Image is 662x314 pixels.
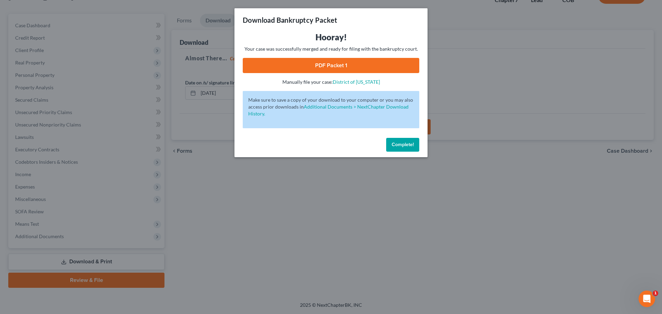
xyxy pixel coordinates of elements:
a: PDF Packet 1 [243,58,419,73]
a: District of [US_STATE] [333,79,380,85]
span: 1 [653,291,658,296]
h3: Hooray! [243,32,419,43]
p: Manually file your case: [243,79,419,85]
h3: Download Bankruptcy Packet [243,15,337,25]
button: Complete! [386,138,419,152]
a: Additional Documents > NextChapter Download History. [248,104,409,117]
iframe: Intercom live chat [639,291,655,307]
span: Complete! [392,142,414,148]
p: Your case was successfully merged and ready for filing with the bankruptcy court. [243,45,419,52]
p: Make sure to save a copy of your download to your computer or you may also access prior downloads in [248,97,414,117]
